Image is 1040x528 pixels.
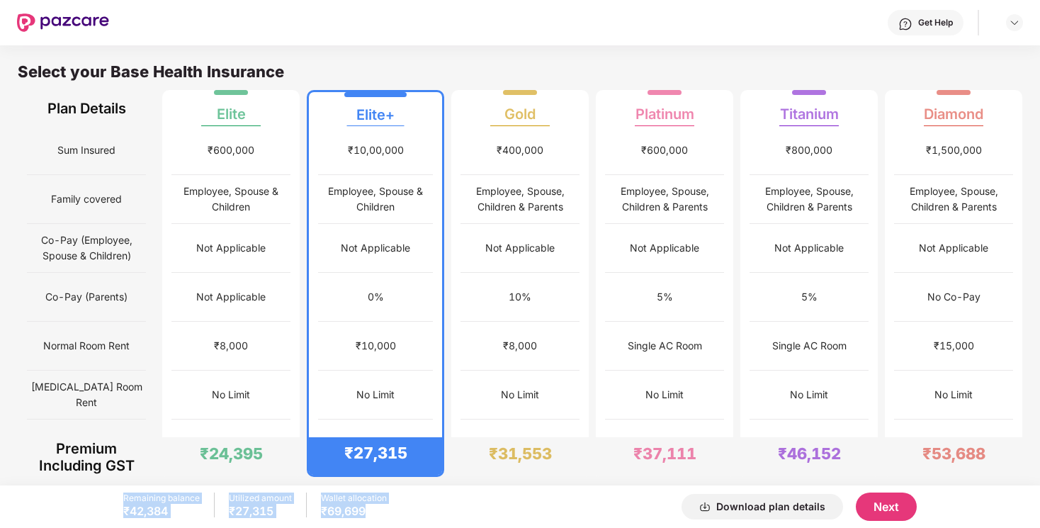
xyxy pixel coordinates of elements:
[229,504,292,518] div: ₹27,315
[934,338,974,354] div: ₹15,000
[348,436,404,451] div: ₹15,00,000
[368,289,384,305] div: 0%
[208,436,254,451] div: ₹100,000
[321,504,387,518] div: ₹69,699
[17,13,109,32] img: New Pazcare Logo
[898,17,912,31] img: svg+xml;base64,PHN2ZyBpZD0iSGVscC0zMngzMiIgeG1sbnM9Imh0dHA6Ly93d3cudzMub3JnLzIwMDAvc3ZnIiB3aWR0aD...
[628,338,702,354] div: Single AC Room
[641,142,688,158] div: ₹600,000
[501,387,539,403] div: No Limit
[633,444,696,464] div: ₹37,111
[786,142,832,158] div: ₹800,000
[641,436,688,451] div: ₹150,000
[504,94,536,123] div: Gold
[930,436,977,451] div: ₹150,000
[635,94,694,123] div: Platinum
[927,289,980,305] div: No Co-Pay
[356,338,396,354] div: ₹10,000
[217,94,246,123] div: Elite
[699,501,711,512] img: svg+xml;base64,PHN2ZyBpZD0iRG93bmxvYWQtMzJ4MzIiIHhtbG5zPSJodHRwOi8vd3d3LnczLm9yZy8yMDAwL3N2ZyIgd2...
[772,338,847,354] div: Single AC Room
[790,387,828,403] div: No Limit
[321,493,387,504] div: Wallet allocation
[492,436,548,451] div: ₹15,00,000
[489,444,552,464] div: ₹31,553
[57,137,115,164] span: Sum Insured
[1009,17,1020,28] img: svg+xml;base64,PHN2ZyBpZD0iRHJvcGRvd24tMzJ4MzIiIHhtbG5zPSJodHRwOi8vd3d3LnczLm9yZy8yMDAwL3N2ZyIgd2...
[922,444,985,464] div: ₹53,688
[229,493,292,504] div: Utilized amount
[716,501,825,512] div: Download plan details
[123,493,200,504] div: Remaining balance
[318,184,433,215] div: Employee, Spouse & Children
[356,95,395,123] div: Elite+
[27,373,146,416] span: [MEDICAL_DATA] Room Rent
[780,94,839,123] div: Titanium
[485,240,555,256] div: Not Applicable
[196,240,266,256] div: Not Applicable
[657,289,673,305] div: 5%
[356,387,395,403] div: No Limit
[43,430,130,457] span: Maternity (Normal)
[45,283,128,310] span: Co-Pay (Parents)
[774,240,844,256] div: Not Applicable
[208,142,254,158] div: ₹600,000
[123,504,200,518] div: ₹42,384
[682,494,843,519] button: Download plan details
[926,142,982,158] div: ₹1,500,000
[214,338,248,354] div: ₹8,000
[750,184,869,215] div: Employee, Spouse, Children & Parents
[171,184,290,215] div: Employee, Spouse & Children
[43,332,130,359] span: Normal Room Rent
[856,493,917,521] button: Next
[630,240,699,256] div: Not Applicable
[919,240,988,256] div: Not Applicable
[497,142,543,158] div: ₹400,000
[460,184,580,215] div: Employee, Spouse, Children & Parents
[344,443,407,463] div: ₹27,315
[605,184,724,215] div: Employee, Spouse, Children & Parents
[645,387,684,403] div: No Limit
[509,289,531,305] div: 10%
[924,94,983,123] div: Diamond
[18,62,1022,90] div: Select your Base Health Insurance
[341,240,410,256] div: Not Applicable
[212,387,250,403] div: No Limit
[894,184,1013,215] div: Employee, Spouse, Children & Parents
[27,437,146,477] div: Premium Including GST
[200,444,263,464] div: ₹24,395
[778,444,841,464] div: ₹46,152
[786,436,832,451] div: ₹150,000
[934,387,973,403] div: No Limit
[503,338,537,354] div: ₹8,000
[196,289,266,305] div: Not Applicable
[801,289,818,305] div: 5%
[348,142,404,158] div: ₹10,00,000
[918,17,953,28] div: Get Help
[27,227,146,269] span: Co-Pay (Employee, Spouse & Children)
[27,90,146,126] div: Plan Details
[51,186,122,213] span: Family covered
